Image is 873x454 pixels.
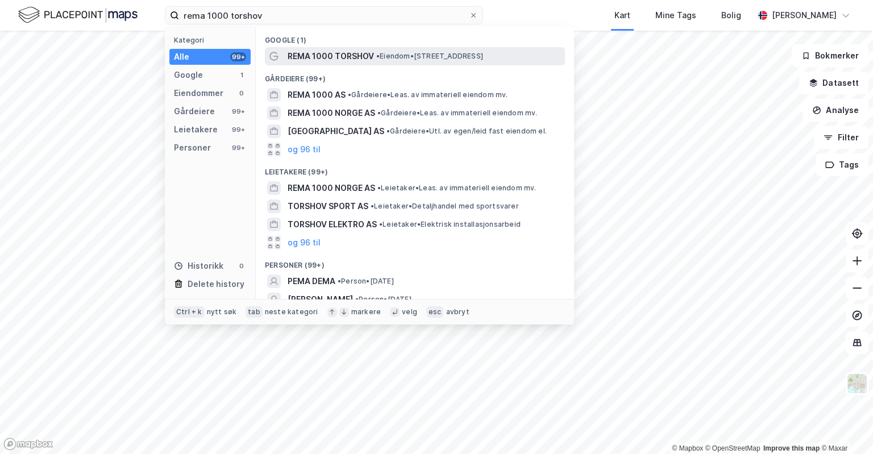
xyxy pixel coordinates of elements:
span: Gårdeiere • Utl. av egen/leid fast eiendom el. [386,127,547,136]
div: Personer (99+) [256,252,574,272]
button: Analyse [803,99,868,122]
span: REMA 1000 AS [288,88,346,102]
div: Gårdeiere [174,105,215,118]
div: Bolig [721,9,741,22]
button: Filter [814,126,868,149]
span: • [386,127,390,135]
span: TORSHOV ELEKTRO AS [288,218,377,231]
div: Leietakere (99+) [256,159,574,179]
span: REMA 1000 TORSHOV [288,49,374,63]
button: Datasett [799,72,868,94]
div: Kart [614,9,630,22]
div: avbryt [446,307,469,316]
span: REMA 1000 NORGE AS [288,181,375,195]
span: • [348,90,351,99]
div: 99+ [230,143,246,152]
div: Leietakere [174,123,218,136]
iframe: Chat Widget [816,399,873,454]
span: • [338,277,341,285]
span: • [371,202,374,210]
span: Leietaker • Elektrisk installasjonsarbeid [379,220,521,229]
a: OpenStreetMap [705,444,760,452]
div: Historikk [174,259,223,273]
span: Gårdeiere • Leas. av immateriell eiendom mv. [377,109,538,118]
span: [PERSON_NAME] [288,293,353,306]
span: • [379,220,383,228]
div: esc [426,306,444,318]
span: Eiendom • [STREET_ADDRESS] [376,52,483,61]
div: Mine Tags [655,9,696,22]
span: Gårdeiere • Leas. av immateriell eiendom mv. [348,90,508,99]
div: Alle [174,50,189,64]
div: [PERSON_NAME] [772,9,837,22]
span: Leietaker • Leas. av immateriell eiendom mv. [377,184,537,193]
span: • [376,52,380,60]
span: • [355,295,359,303]
div: velg [402,307,417,316]
button: og 96 til [288,236,321,249]
div: tab [246,306,263,318]
div: Kontrollprogram for chat [816,399,873,454]
span: PEMA DEMA [288,274,335,288]
span: • [377,109,381,117]
div: 0 [237,261,246,270]
div: 99+ [230,125,246,134]
img: logo.f888ab2527a4732fd821a326f86c7f29.svg [18,5,138,25]
div: 99+ [230,107,246,116]
a: Mapbox [672,444,703,452]
span: REMA 1000 NORGE AS [288,106,375,120]
div: nytt søk [207,307,237,316]
span: TORSHOV SPORT AS [288,199,368,213]
div: Ctrl + k [174,306,205,318]
div: 0 [237,89,246,98]
div: neste kategori [265,307,318,316]
span: Person • [DATE] [355,295,411,304]
span: [GEOGRAPHIC_DATA] AS [288,124,384,138]
a: Mapbox homepage [3,438,53,451]
div: 99+ [230,52,246,61]
button: og 96 til [288,143,321,156]
div: 1 [237,70,246,80]
input: Søk på adresse, matrikkel, gårdeiere, leietakere eller personer [179,7,469,24]
button: Tags [816,153,868,176]
div: Kategori [174,36,251,44]
div: Eiendommer [174,86,223,100]
span: • [377,184,381,192]
div: Gårdeiere (99+) [256,65,574,86]
a: Improve this map [763,444,820,452]
div: markere [351,307,381,316]
div: Personer [174,141,211,155]
div: Google (1) [256,27,574,47]
span: Leietaker • Detaljhandel med sportsvarer [371,202,519,211]
button: Bokmerker [792,44,868,67]
div: Delete history [188,277,244,291]
img: Z [846,373,868,394]
span: Person • [DATE] [338,277,394,286]
div: Google [174,68,203,82]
